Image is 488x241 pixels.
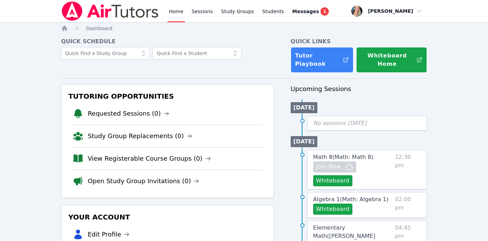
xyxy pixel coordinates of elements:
button: Whiteboard Home [356,47,427,73]
a: Study Group Replacements (0) [88,131,192,141]
span: 1 [320,7,329,16]
img: Air Tutors [61,1,159,21]
a: Open Study Group Invitations (0) [88,176,199,186]
h4: Quick Schedule [61,37,274,46]
span: Math 8 ( Math: Math 8 ) [313,154,374,160]
h3: Upcoming Sessions [291,84,427,94]
a: Math 8(Math: Math 8) [313,153,374,161]
nav: Breadcrumb [61,25,427,32]
li: [DATE] [291,136,317,147]
span: No sessions [DATE] [313,120,367,126]
a: Requested Sessions (0) [88,109,169,118]
button: Whiteboard [313,204,352,215]
span: Join Now [316,163,341,171]
span: 12:30 pm [395,153,421,186]
button: Whiteboard [313,175,352,186]
a: Algebra 1(Math: Algebra 1) [313,195,388,204]
span: Messages [292,8,319,15]
input: Quick Find a Student [153,47,241,60]
span: 02:00 pm [395,195,421,215]
li: [DATE] [291,102,317,113]
button: Join Now [313,161,356,172]
span: Dashboard [86,26,112,31]
a: View Registerable Course Groups (0) [88,154,211,163]
h3: Tutoring Opportunities [67,90,268,102]
input: Quick Find a Study Group [61,47,150,60]
h3: Your Account [67,211,268,223]
a: Tutor Playbook [291,47,353,73]
h4: Quick Links [291,37,427,46]
span: Algebra 1 ( Math: Algebra 1 ) [313,196,388,203]
a: Dashboard [86,25,112,32]
a: Edit Profile [88,230,130,239]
